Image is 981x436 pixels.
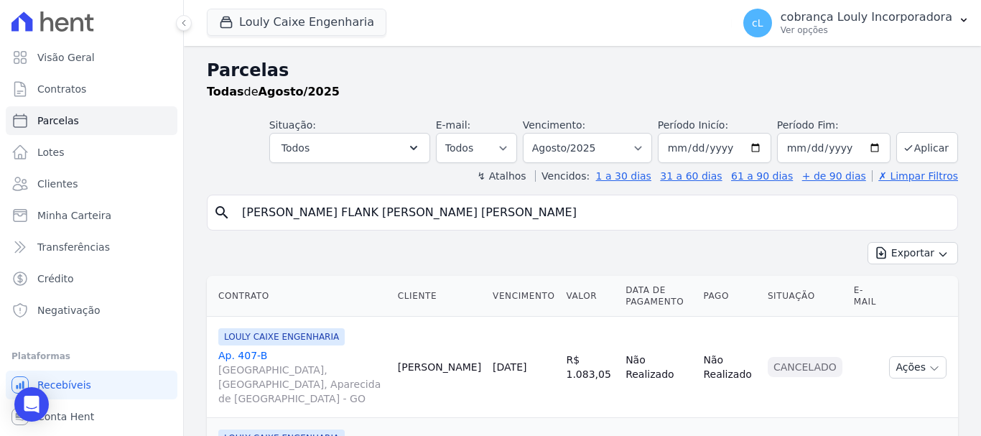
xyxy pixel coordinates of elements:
p: cobrança Louly Incorporadora [781,10,952,24]
a: Negativação [6,296,177,325]
a: Clientes [6,170,177,198]
span: Minha Carteira [37,208,111,223]
p: Ver opções [781,24,952,36]
button: Ações [889,356,947,379]
a: Lotes [6,138,177,167]
a: 1 a 30 dias [596,170,651,182]
div: Plataformas [11,348,172,365]
a: Minha Carteira [6,201,177,230]
button: Exportar [868,242,958,264]
label: ↯ Atalhos [477,170,526,182]
td: [PERSON_NAME] [392,317,487,418]
span: Crédito [37,272,74,286]
a: [DATE] [493,361,526,373]
label: E-mail: [436,119,471,131]
label: Vencimento: [523,119,585,131]
a: Parcelas [6,106,177,135]
td: Não Realizado [620,317,697,418]
span: LOULY CAIXE ENGENHARIA [218,328,345,345]
a: Ap. 407-B[GEOGRAPHIC_DATA], [GEOGRAPHIC_DATA], Aparecida de [GEOGRAPHIC_DATA] - GO [218,348,386,406]
button: Louly Caixe Engenharia [207,9,386,36]
a: + de 90 dias [802,170,866,182]
label: Período Fim: [777,118,891,133]
button: cL cobrança Louly Incorporadora Ver opções [732,3,981,43]
span: Recebíveis [37,378,91,392]
th: Valor [560,276,620,317]
div: Open Intercom Messenger [14,387,49,422]
span: Clientes [37,177,78,191]
span: [GEOGRAPHIC_DATA], [GEOGRAPHIC_DATA], Aparecida de [GEOGRAPHIC_DATA] - GO [218,363,386,406]
a: Visão Geral [6,43,177,72]
a: Transferências [6,233,177,261]
label: Período Inicío: [658,119,728,131]
p: de [207,83,340,101]
a: Crédito [6,264,177,293]
th: E-mail [848,276,884,317]
td: R$ 1.083,05 [560,317,620,418]
span: Conta Hent [37,409,94,424]
th: Contrato [207,276,392,317]
span: Negativação [37,303,101,317]
button: Aplicar [896,132,958,163]
span: Visão Geral [37,50,95,65]
input: Buscar por nome do lote ou do cliente [233,198,952,227]
h2: Parcelas [207,57,958,83]
span: Lotes [37,145,65,159]
span: cL [752,18,763,28]
a: Contratos [6,75,177,103]
label: Vencidos: [535,170,590,182]
a: Conta Hent [6,402,177,431]
button: Todos [269,133,430,163]
span: Parcelas [37,113,79,128]
span: Todos [282,139,310,157]
i: search [213,204,231,221]
th: Cliente [392,276,487,317]
label: Situação: [269,119,316,131]
a: Recebíveis [6,371,177,399]
th: Pago [697,276,761,317]
th: Data de Pagamento [620,276,697,317]
th: Vencimento [487,276,560,317]
strong: Agosto/2025 [259,85,340,98]
a: 61 a 90 dias [731,170,793,182]
span: Contratos [37,82,86,96]
a: 31 a 60 dias [660,170,722,182]
a: ✗ Limpar Filtros [872,170,958,182]
th: Situação [762,276,848,317]
strong: Todas [207,85,244,98]
div: Cancelado [768,357,842,377]
span: Transferências [37,240,110,254]
td: Não Realizado [697,317,761,418]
